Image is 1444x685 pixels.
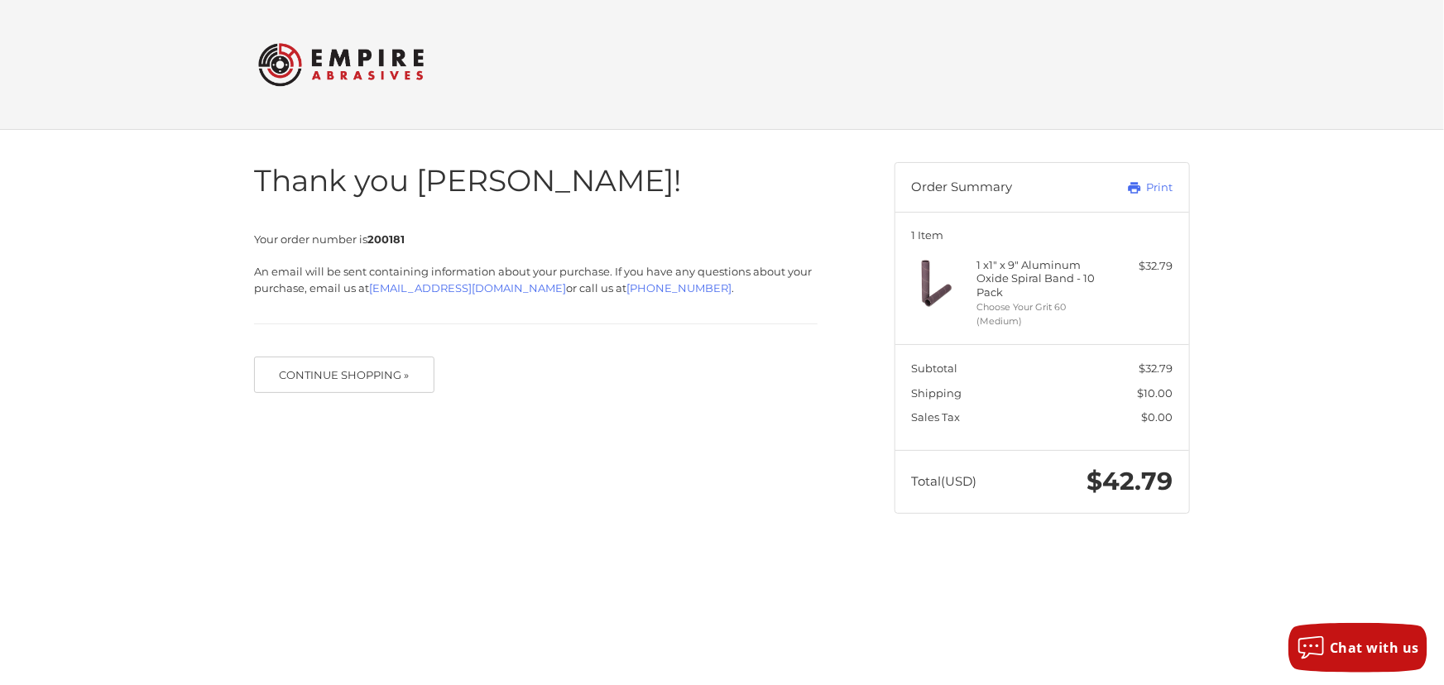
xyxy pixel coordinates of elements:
[912,180,1091,196] h3: Order Summary
[1288,623,1427,673] button: Chat with us
[1330,639,1419,657] span: Chat with us
[1108,258,1173,275] div: $32.79
[912,386,962,400] span: Shipping
[254,162,818,199] h1: Thank you [PERSON_NAME]!
[254,232,405,246] span: Your order number is
[1142,410,1173,424] span: $0.00
[1091,180,1173,196] a: Print
[912,228,1173,242] h3: 1 Item
[254,357,434,393] button: Continue Shopping »
[912,362,958,375] span: Subtotal
[367,232,405,246] strong: 200181
[912,410,961,424] span: Sales Tax
[1138,386,1173,400] span: $10.00
[977,258,1104,299] h4: 1 x 1" x 9" Aluminum Oxide Spiral Band - 10 Pack
[254,265,812,295] span: An email will be sent containing information about your purchase. If you have any questions about...
[626,281,732,295] a: [PHONE_NUMBER]
[1139,362,1173,375] span: $32.79
[977,300,1104,328] li: Choose Your Grit 60 (Medium)
[258,32,424,97] img: Empire Abrasives
[369,281,566,295] a: [EMAIL_ADDRESS][DOMAIN_NAME]
[1087,466,1173,496] span: $42.79
[912,473,977,489] span: Total (USD)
